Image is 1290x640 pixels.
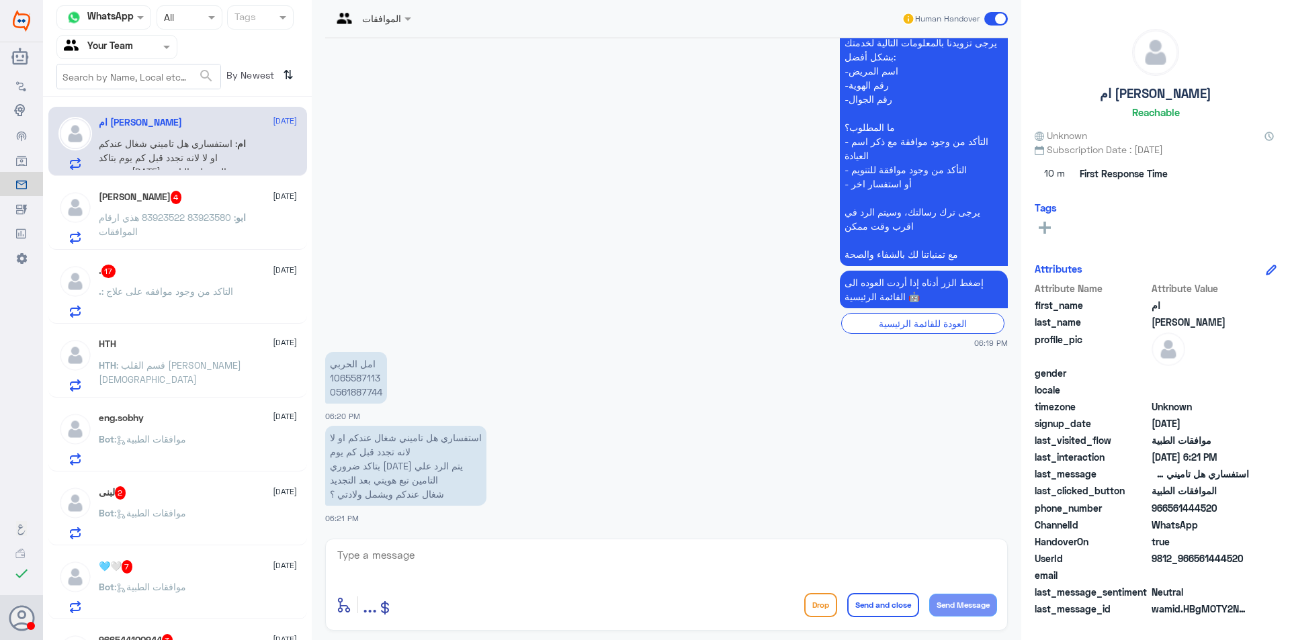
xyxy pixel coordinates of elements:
[325,426,486,506] p: 5/9/2025, 6:21 PM
[237,138,246,149] span: ام
[363,592,377,616] span: ...
[1152,298,1249,312] span: ام
[1035,568,1149,582] span: email
[9,605,34,631] button: Avatar
[1035,201,1057,214] h6: Tags
[1035,518,1149,532] span: ChannelId
[273,264,297,276] span: [DATE]
[1035,128,1087,142] span: Unknown
[273,559,297,572] span: [DATE]
[1132,106,1180,118] h6: Reachable
[1035,383,1149,397] span: locale
[99,560,133,574] h5: 🩵🤍
[171,191,182,204] span: 4
[1152,551,1249,565] span: 9812_966561444520
[1152,450,1249,464] span: 2025-09-05T15:21:15.57Z
[1035,332,1149,363] span: profile_pic
[99,433,114,445] span: Bot
[57,64,220,89] input: Search by Name, Local etc…
[1152,433,1249,447] span: موافقات الطبية
[99,212,236,237] span: : 83923580 83923522 هذي ارقام الموافقات
[847,593,919,617] button: Send and close
[1035,450,1149,464] span: last_interaction
[64,37,84,57] img: yourTeam.svg
[99,359,241,385] span: : قسم القلب [PERSON_NAME][DEMOGRAPHIC_DATA]
[1035,551,1149,565] span: UserId
[1035,416,1149,430] span: signup_date
[1080,167,1168,181] span: First Response Time
[1152,281,1249,295] span: Attribute Value
[1152,518,1249,532] span: 2
[363,590,377,620] button: ...
[1035,501,1149,515] span: phone_number
[1035,281,1149,295] span: Attribute Name
[1152,332,1185,366] img: defaultAdmin.png
[115,486,126,500] span: 2
[58,265,92,298] img: defaultAdmin.png
[99,265,116,278] h5: .
[283,64,294,86] i: ⇅
[929,594,997,616] button: Send Message
[1152,416,1249,430] span: 2025-09-05T15:19:30.999Z
[114,507,186,518] span: : موافقات الطبية
[1035,298,1149,312] span: first_name
[1035,366,1149,380] span: gender
[1152,383,1249,397] span: null
[122,560,133,574] span: 7
[13,10,30,32] img: Widebot Logo
[232,9,256,27] div: Tags
[99,359,116,371] span: HTH
[1133,30,1178,75] img: defaultAdmin.png
[1035,467,1149,481] span: last_message
[99,581,114,592] span: Bot
[114,581,186,592] span: : موافقات الطبية
[1035,315,1149,329] span: last_name
[58,486,92,520] img: defaultAdmin.png
[99,138,241,205] span: : استفساري هل تاميني شغال عندكم او لا لانه تجدد قبل كم يوم بتاكد ضروري [DATE] يتم الرد علي التامي...
[101,265,116,278] span: 17
[840,3,1008,266] p: 5/9/2025, 6:19 PM
[1152,535,1249,549] span: true
[64,7,84,28] img: whatsapp.png
[273,115,297,127] span: [DATE]
[58,117,92,150] img: defaultAdmin.png
[1035,400,1149,414] span: timezone
[804,593,837,617] button: Drop
[221,64,277,91] span: By Newest
[99,117,182,128] h5: ام طارق
[1152,585,1249,599] span: 0
[236,212,246,223] span: ابو
[1035,602,1149,616] span: last_message_id
[974,337,1008,349] span: 06:19 PM
[325,412,360,420] span: 06:20 PM
[1035,535,1149,549] span: HandoverOn
[58,338,92,372] img: defaultAdmin.png
[325,514,359,522] span: 06:21 PM
[99,338,116,350] h5: HTH
[114,433,186,445] span: : موافقات الطبية
[99,486,126,500] h5: لبنى
[58,412,92,446] img: defaultAdmin.png
[273,336,297,349] span: [DATE]
[1152,315,1249,329] span: طارق
[1035,263,1082,275] h6: Attributes
[1152,484,1249,498] span: الموافقات الطبية
[1035,484,1149,498] span: last_clicked_button
[99,412,144,424] h5: eng.sobhy
[1152,568,1249,582] span: null
[273,486,297,498] span: [DATE]
[273,190,297,202] span: [DATE]
[1035,142,1277,156] span: Subscription Date : [DATE]
[1152,366,1249,380] span: null
[840,271,1008,308] p: 5/9/2025, 6:19 PM
[58,560,92,594] img: defaultAdmin.png
[273,410,297,422] span: [DATE]
[1035,585,1149,599] span: last_message_sentiment
[1152,467,1249,481] span: استفساري هل تاميني شغال عندكم او لا لانه تجدد قبل كم يوم بتاكد ضروري اليوم يتم الرد علي التامين ت...
[99,507,114,518] span: Bot
[99,191,182,204] h5: ابو عثمان
[1152,501,1249,515] span: 966561444520
[325,352,387,404] p: 5/9/2025, 6:20 PM
[841,313,1004,334] div: العودة للقائمة الرئيسية
[915,13,980,25] span: Human Handover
